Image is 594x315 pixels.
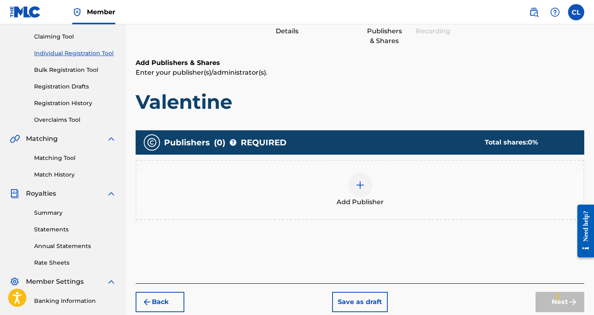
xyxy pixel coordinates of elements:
img: publishers [147,138,157,147]
p: Enter your publisher(s)/administrator(s). [136,68,584,78]
div: Enter Work Details [267,17,307,36]
img: Matching [10,134,20,144]
a: Statements [34,225,116,234]
div: User Menu [568,4,584,20]
a: Registration Drafts [34,82,116,91]
span: Matching [26,134,58,144]
iframe: Resource Center [571,196,594,265]
a: Claiming Tool [34,32,116,41]
span: 0 % [528,138,538,146]
a: Public Search [526,4,542,20]
img: 7ee5dd4eb1f8a8e3ef2f.svg [142,297,152,307]
span: Member [87,7,115,17]
span: REQUIRED [241,136,287,149]
h1: Valentine [136,90,584,114]
div: Add Recording [413,17,454,36]
span: Royalties [26,189,56,198]
iframe: Chat Widget [553,276,594,315]
a: Summary [34,209,116,217]
img: expand [106,134,116,144]
span: Member Settings [26,277,84,287]
button: Back [136,292,184,312]
a: Bulk Registration Tool [34,66,116,74]
div: Help [547,4,563,20]
img: Top Rightsholder [72,7,82,17]
span: Publishers [164,136,210,149]
a: Match History [34,170,116,179]
div: Total shares: [485,138,568,147]
img: expand [106,277,116,287]
h6: Add Publishers & Shares [136,58,584,68]
div: Drag [556,284,561,309]
img: add [355,180,365,190]
a: Individual Registration Tool [34,49,116,58]
span: ? [230,139,236,146]
a: Rate Sheets [34,259,116,267]
img: search [529,7,539,17]
a: Banking Information [34,297,116,305]
img: Royalties [10,189,19,198]
a: Matching Tool [34,154,116,162]
img: MLC Logo [10,6,41,18]
a: Overclaims Tool [34,116,116,124]
span: Add Publisher [337,197,384,207]
div: Add Publishers & Shares [364,17,405,46]
span: ( 0 ) [214,136,225,149]
a: Registration History [34,99,116,108]
img: expand [106,189,116,198]
img: Member Settings [10,277,19,287]
a: Annual Statements [34,242,116,250]
img: help [550,7,560,17]
button: Save as draft [332,292,388,312]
